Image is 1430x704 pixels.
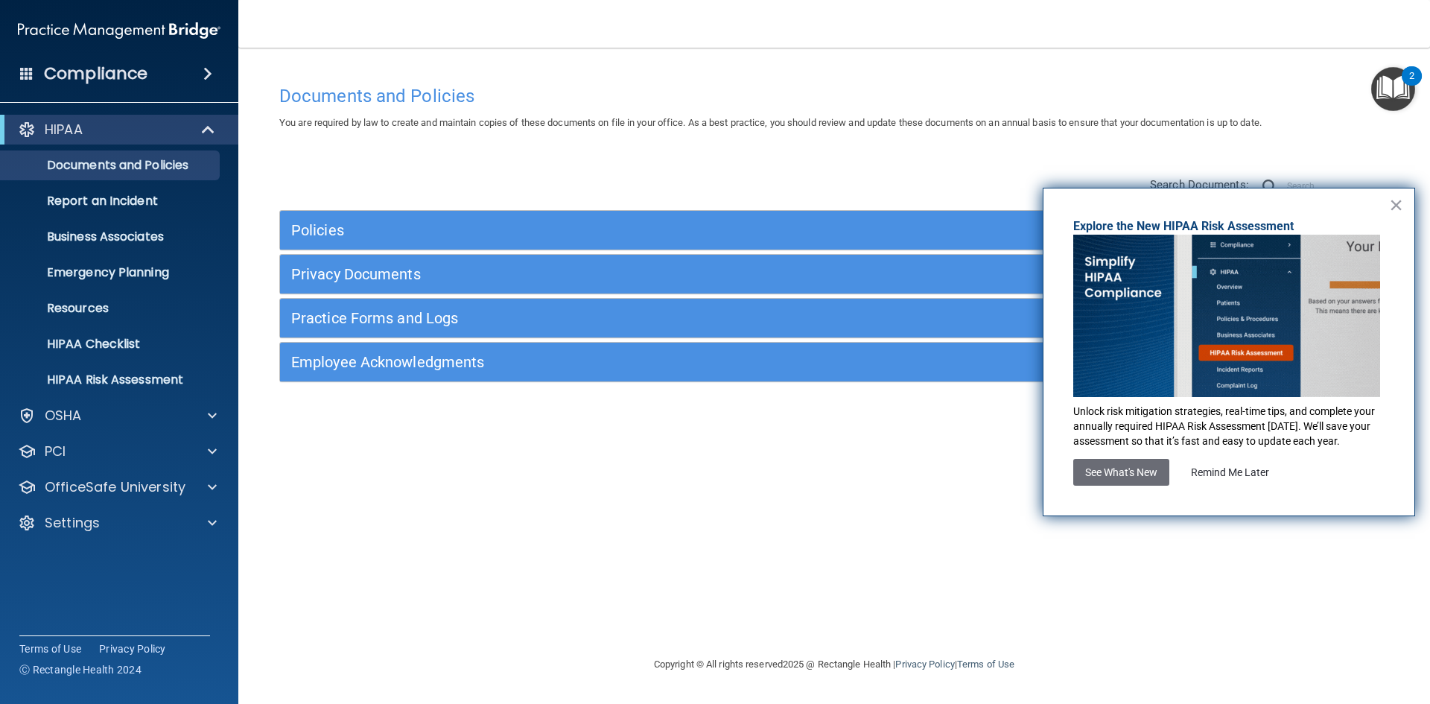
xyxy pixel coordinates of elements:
[1073,218,1385,235] p: Explore the New HIPAA Risk Assessment
[1150,178,1249,191] span: Search Documents:
[10,158,213,173] p: Documents and Policies
[291,266,1100,282] h5: Privacy Documents
[99,641,166,656] a: Privacy Policy
[45,407,82,425] p: OSHA
[10,265,213,280] p: Emergency Planning
[19,662,142,677] span: Ⓒ Rectangle Health 2024
[1262,180,1276,193] img: ic-search.3b580494.png
[10,194,213,209] p: Report an Incident
[10,229,213,244] p: Business Associates
[18,16,220,45] img: PMB logo
[10,301,213,316] p: Resources
[1287,175,1389,197] input: Search
[957,659,1014,670] a: Terms of Use
[45,443,66,460] p: PCI
[19,641,81,656] a: Terms of Use
[10,337,213,352] p: HIPAA Checklist
[45,478,185,496] p: OfficeSafe University
[1179,459,1281,486] button: Remind Me Later
[895,659,954,670] a: Privacy Policy
[10,372,213,387] p: HIPAA Risk Assessment
[1409,76,1414,95] div: 2
[562,641,1106,688] div: Copyright © All rights reserved 2025 @ Rectangle Health | |
[45,121,83,139] p: HIPAA
[1073,459,1169,486] button: See What's New
[1371,67,1415,111] button: Open Resource Center, 2 new notifications
[291,354,1100,370] h5: Employee Acknowledgments
[1389,193,1403,217] button: Close
[291,310,1100,326] h5: Practice Forms and Logs
[279,86,1389,106] h4: Documents and Policies
[1073,405,1385,448] p: Unlock risk mitigation strategies, real-time tips, and complete your annually required HIPAA Risk...
[279,117,1262,128] span: You are required by law to create and maintain copies of these documents on file in your office. ...
[44,63,147,84] h4: Compliance
[291,222,1100,238] h5: Policies
[45,514,100,532] p: Settings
